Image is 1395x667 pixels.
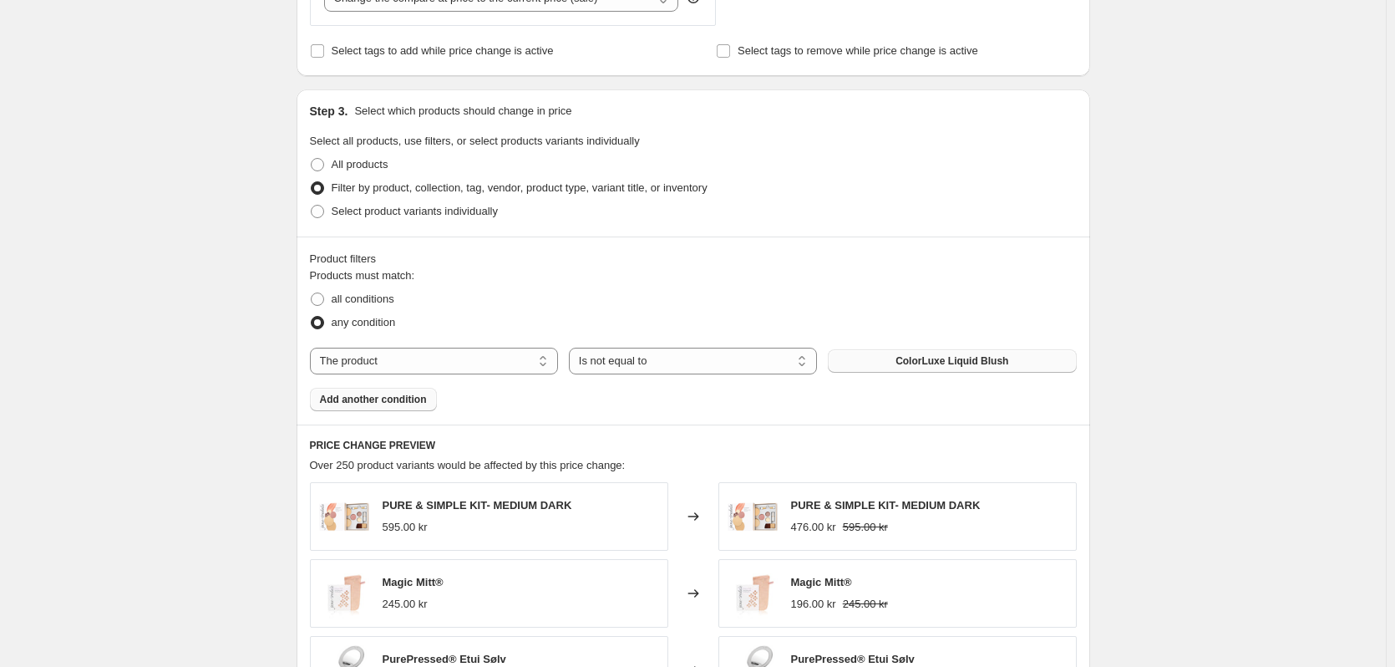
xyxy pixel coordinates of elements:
[791,499,981,512] span: PURE & SIMPLE KIT- MEDIUM DARK
[383,499,572,512] span: PURE & SIMPLE KIT- MEDIUM DARK
[828,349,1076,373] button: ColorLuxe Liquid Blush
[383,519,428,536] div: 595.00 kr
[320,393,427,406] span: Add another condition
[332,44,554,57] span: Select tags to add while price change is active
[332,181,708,194] span: Filter by product, collection, tag, vendor, product type, variant title, or inventory
[310,439,1077,452] h6: PRICE CHANGE PREVIEW
[895,354,1008,368] span: ColorLuxe Liquid Blush
[738,44,978,57] span: Select tags to remove while price change is active
[332,316,396,328] span: any condition
[383,576,444,588] span: Magic Mitt®
[843,519,888,536] strike: 595.00 kr
[319,491,369,542] img: p_56516_default_1_80x.png
[319,568,369,619] img: Magic-Mitt-produktbilde_80x.jpg
[332,293,394,305] span: all conditions
[332,158,388,171] span: All products
[310,251,1077,267] div: Product filters
[791,596,836,613] div: 196.00 kr
[791,519,836,536] div: 476.00 kr
[728,568,778,619] img: Magic-Mitt-produktbilde_80x.jpg
[332,205,498,217] span: Select product variants individually
[791,576,852,588] span: Magic Mitt®
[310,459,626,471] span: Over 250 product variants would be affected by this price change:
[310,135,640,147] span: Select all products, use filters, or select products variants individually
[791,653,915,665] span: PurePressed® Etui Sølv
[310,269,415,282] span: Products must match:
[354,103,571,120] p: Select which products should change in price
[728,491,778,542] img: p_56516_default_1_80x.png
[383,653,506,665] span: PurePressed® Etui Sølv
[843,596,888,613] strike: 245.00 kr
[310,103,348,120] h2: Step 3.
[383,596,428,613] div: 245.00 kr
[310,388,437,411] button: Add another condition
